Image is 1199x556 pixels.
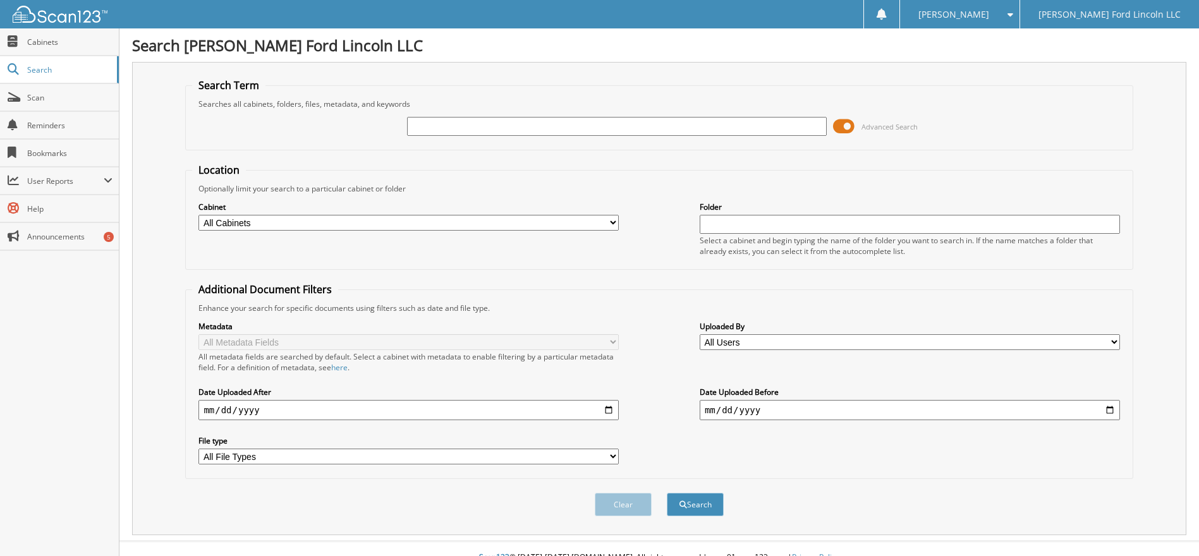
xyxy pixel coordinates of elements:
label: Folder [700,202,1120,212]
h1: Search [PERSON_NAME] Ford Lincoln LLC [132,35,1186,56]
div: All metadata fields are searched by default. Select a cabinet with metadata to enable filtering b... [198,351,619,373]
button: Clear [595,493,652,516]
span: Scan [27,92,113,103]
legend: Search Term [192,78,265,92]
label: Cabinet [198,202,619,212]
img: scan123-logo-white.svg [13,6,107,23]
span: Bookmarks [27,148,113,159]
div: 5 [104,232,114,242]
span: [PERSON_NAME] Ford Lincoln LLC [1038,11,1181,18]
div: Optionally limit your search to a particular cabinet or folder [192,183,1126,194]
div: Searches all cabinets, folders, files, metadata, and keywords [192,99,1126,109]
span: Announcements [27,231,113,242]
legend: Location [192,163,246,177]
label: Date Uploaded Before [700,387,1120,397]
a: here [331,362,348,373]
span: Reminders [27,120,113,131]
span: User Reports [27,176,104,186]
label: Date Uploaded After [198,387,619,397]
div: Enhance your search for specific documents using filters such as date and file type. [192,303,1126,313]
span: [PERSON_NAME] [918,11,989,18]
span: Advanced Search [861,122,918,131]
label: Uploaded By [700,321,1120,332]
input: start [198,400,619,420]
input: end [700,400,1120,420]
button: Search [667,493,724,516]
span: Cabinets [27,37,113,47]
legend: Additional Document Filters [192,282,338,296]
label: Metadata [198,321,619,332]
span: Help [27,203,113,214]
label: File type [198,435,619,446]
div: Select a cabinet and begin typing the name of the folder you want to search in. If the name match... [700,235,1120,257]
span: Search [27,64,111,75]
